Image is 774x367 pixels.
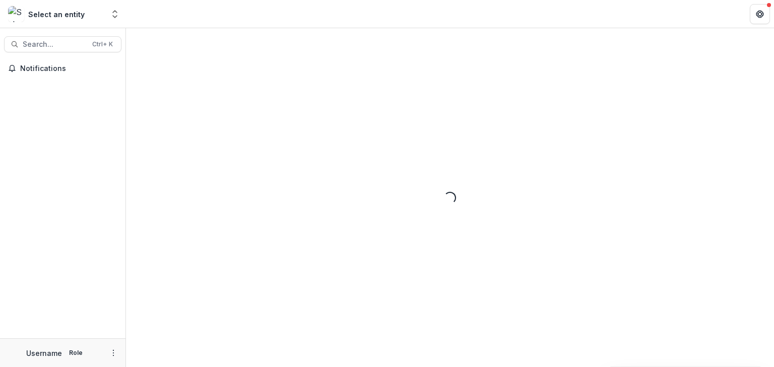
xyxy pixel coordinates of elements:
[4,60,121,77] button: Notifications
[90,39,115,50] div: Ctrl + K
[28,9,85,20] div: Select an entity
[20,64,117,73] span: Notifications
[108,4,122,24] button: Open entity switcher
[4,36,121,52] button: Search...
[23,40,86,49] span: Search...
[750,4,770,24] button: Get Help
[107,347,119,359] button: More
[26,348,62,358] p: Username
[8,6,24,22] img: Select an entity
[66,348,86,357] p: Role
